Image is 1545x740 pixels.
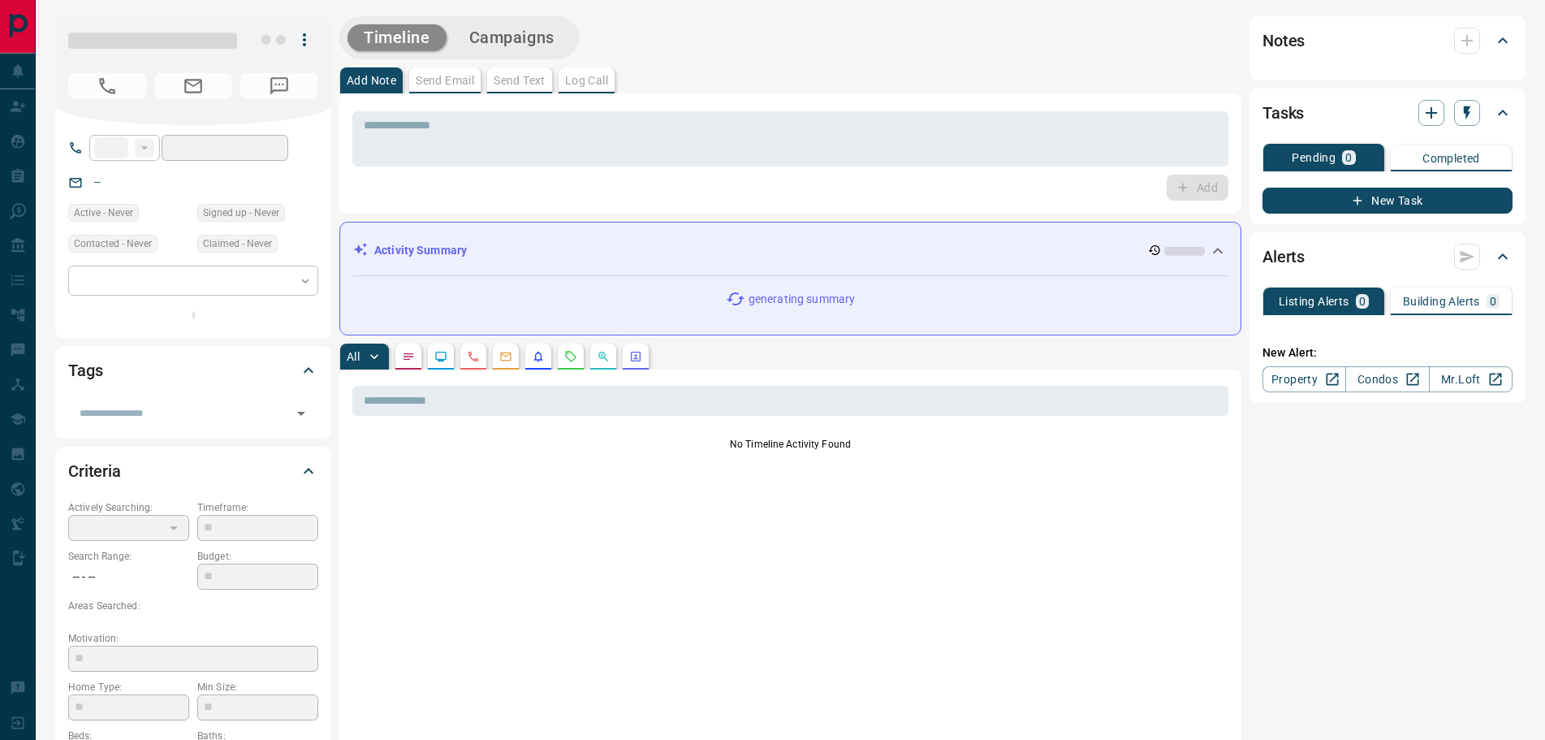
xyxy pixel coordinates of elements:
[1429,366,1513,392] a: Mr.Loft
[1262,100,1304,126] h2: Tasks
[1262,21,1513,60] div: Notes
[353,236,1228,266] div: Activity Summary
[1262,93,1513,132] div: Tasks
[374,242,467,259] p: Activity Summary
[68,500,189,515] p: Actively Searching:
[197,500,318,515] p: Timeframe:
[240,73,318,99] span: No Number
[467,350,480,363] svg: Calls
[68,599,318,613] p: Areas Searched:
[352,437,1228,452] p: No Timeline Activity Found
[290,402,313,425] button: Open
[402,350,415,363] svg: Notes
[347,351,360,362] p: All
[1262,28,1305,54] h2: Notes
[74,205,133,221] span: Active - Never
[203,205,279,221] span: Signed up - Never
[68,357,102,383] h2: Tags
[1262,188,1513,214] button: New Task
[154,73,232,99] span: No Email
[68,351,318,390] div: Tags
[347,75,396,86] p: Add Note
[1403,296,1480,307] p: Building Alerts
[1422,153,1480,164] p: Completed
[74,236,152,252] span: Contacted - Never
[1490,296,1496,307] p: 0
[1262,344,1513,361] p: New Alert:
[197,680,318,695] p: Min Size:
[203,236,272,252] span: Claimed - Never
[347,24,447,51] button: Timeline
[532,350,545,363] svg: Listing Alerts
[68,631,318,646] p: Motivation:
[197,549,318,564] p: Budget:
[1279,296,1349,307] p: Listing Alerts
[564,350,577,363] svg: Requests
[68,452,318,491] div: Criteria
[1292,152,1336,163] p: Pending
[94,175,101,188] a: --
[629,350,642,363] svg: Agent Actions
[1359,296,1366,307] p: 0
[68,680,189,695] p: Home Type:
[499,350,512,363] svg: Emails
[68,458,121,484] h2: Criteria
[453,24,571,51] button: Campaigns
[1345,366,1429,392] a: Condos
[749,291,855,308] p: generating summary
[68,564,189,591] p: -- - --
[434,350,447,363] svg: Lead Browsing Activity
[68,549,189,564] p: Search Range:
[597,350,610,363] svg: Opportunities
[1345,152,1352,163] p: 0
[68,73,146,99] span: No Number
[1262,366,1346,392] a: Property
[1262,244,1305,270] h2: Alerts
[1262,237,1513,276] div: Alerts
